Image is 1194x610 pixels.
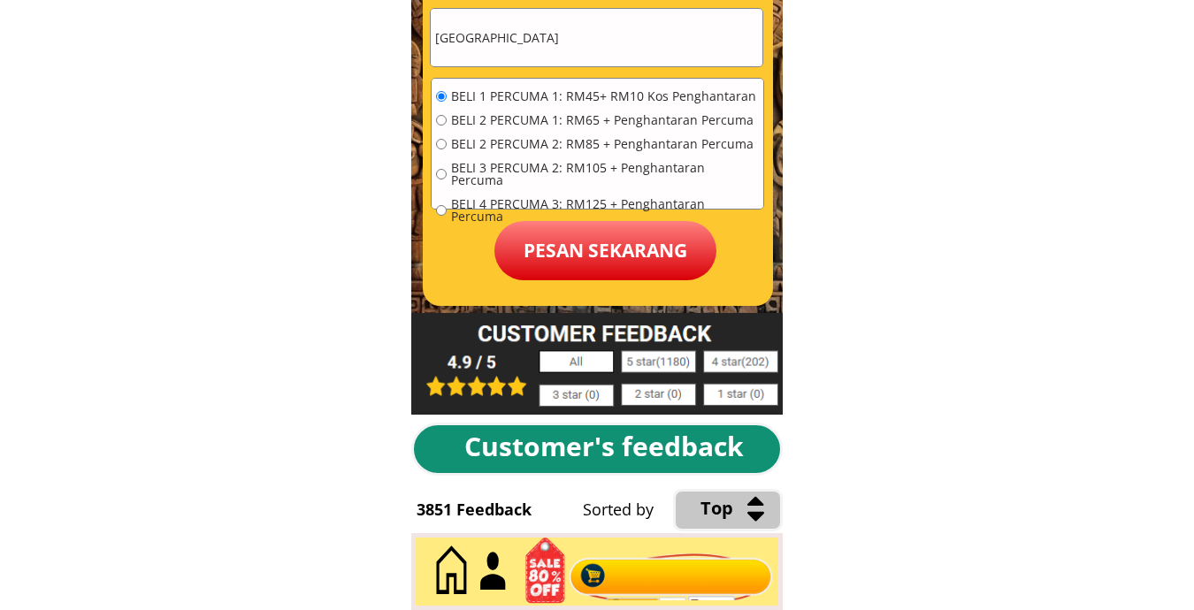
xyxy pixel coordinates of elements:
[431,9,762,66] input: Alamat
[451,114,759,126] span: BELI 2 PERCUMA 1: RM65 + Penghantaran Percuma
[494,221,716,280] p: Pesan sekarang
[451,198,759,223] span: BELI 4 PERCUMA 3: RM125 + Penghantaran Percuma
[451,162,759,187] span: BELI 3 PERCUMA 2: RM105 + Penghantaran Percuma
[700,494,860,522] div: Top
[451,90,759,103] span: BELI 1 PERCUMA 1: RM45+ RM10 Kos Penghantaran
[583,497,998,522] div: Sorted by
[451,138,759,150] span: BELI 2 PERCUMA 2: RM85 + Penghantaran Percuma
[464,425,758,468] div: Customer's feedback
[417,497,556,522] div: 3851 Feedback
